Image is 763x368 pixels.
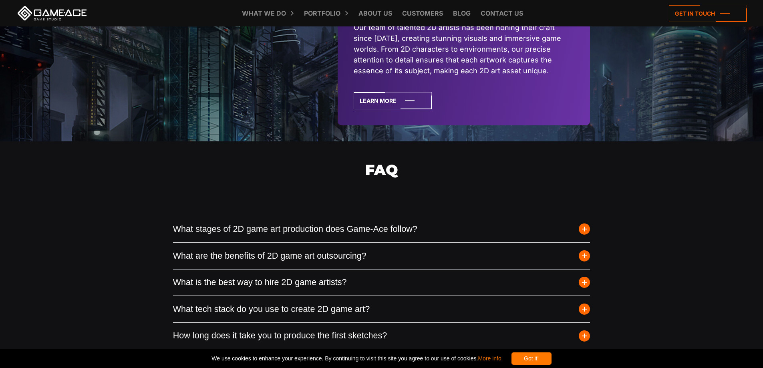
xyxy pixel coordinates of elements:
h2: FAQ [173,141,590,219]
div: Got it! [511,352,552,365]
button: What tech stack do you use to create 2D game art? [173,296,590,322]
span: We use cookies to enhance your experience. By continuing to visit this site you agree to our use ... [211,352,501,365]
button: How long does it take you to produce the first sketches? [173,323,590,349]
a: Get in touch [669,5,747,22]
a: More info [478,355,501,362]
button: What is the best way to hire 2D game artists? [173,269,590,296]
li: Our team of talented 2D artists has been honing their craft since [DATE], creating stunning visua... [354,22,574,76]
button: What are the benefits of 2D game art outsourcing? [173,243,590,269]
button: What stages of 2D game art production does Game-Ace follow? [173,216,590,242]
a: Learn more [354,92,432,109]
